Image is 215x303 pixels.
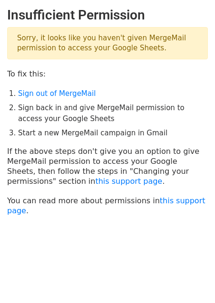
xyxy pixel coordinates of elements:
[7,196,205,215] a: this support page
[18,103,208,124] li: Sign back in and give MergeMail permission to access your Google Sheets
[7,69,208,79] p: To fix this:
[18,128,208,139] li: Start a new MergeMail campaign in Gmail
[167,257,215,303] iframe: Chat Widget
[18,89,96,98] a: Sign out of MergeMail
[7,146,208,186] p: If the above steps don't give you an option to give MergeMail permission to access your Google Sh...
[7,27,208,59] p: Sorry, it looks like you haven't given MergeMail permission to access your Google Sheets.
[95,177,162,186] a: this support page
[7,7,208,23] h2: Insufficient Permission
[7,196,208,216] p: You can read more about permissions in .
